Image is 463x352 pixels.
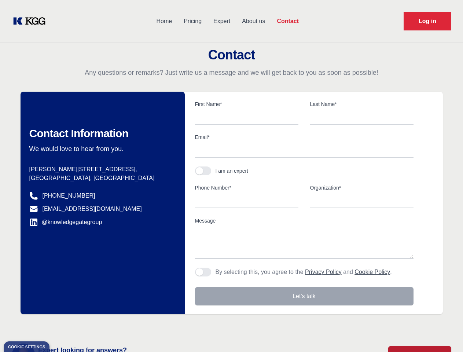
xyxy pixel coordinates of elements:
a: Cookie Policy [354,269,390,275]
label: First Name* [195,100,298,108]
iframe: Chat Widget [426,317,463,352]
p: [GEOGRAPHIC_DATA], [GEOGRAPHIC_DATA] [29,174,173,183]
h2: Contact [9,48,454,62]
h2: Contact Information [29,127,173,140]
label: Last Name* [310,100,414,108]
p: By selecting this, you agree to the and . [216,268,392,276]
a: [EMAIL_ADDRESS][DOMAIN_NAME] [43,205,142,213]
label: Organization* [310,184,414,191]
p: We would love to hear from you. [29,144,173,153]
a: Contact [271,12,305,31]
label: Message [195,217,414,224]
a: Request Demo [404,12,451,30]
a: @knowledgegategroup [29,218,102,227]
button: Let's talk [195,287,414,305]
p: [PERSON_NAME][STREET_ADDRESS], [29,165,173,174]
div: I am an expert [216,167,249,175]
a: [PHONE_NUMBER] [43,191,95,200]
a: Privacy Policy [305,269,342,275]
a: Pricing [178,12,207,31]
a: About us [236,12,271,31]
a: Home [150,12,178,31]
label: Phone Number* [195,184,298,191]
label: Email* [195,133,414,141]
div: Cookie settings [8,345,45,349]
a: Expert [207,12,236,31]
p: Any questions or remarks? Just write us a message and we will get back to you as soon as possible! [9,68,454,77]
a: KOL Knowledge Platform: Talk to Key External Experts (KEE) [12,15,51,27]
